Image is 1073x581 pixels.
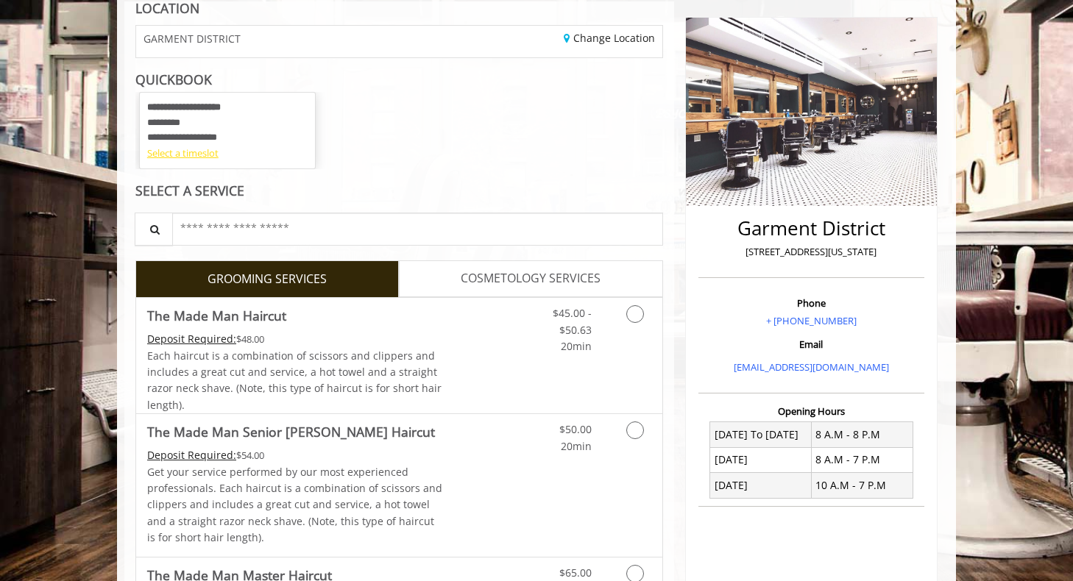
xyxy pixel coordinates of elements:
span: This service needs some Advance to be paid before we block your appointment [147,448,236,462]
div: Select a timeslot [147,146,308,161]
p: [STREET_ADDRESS][US_STATE] [702,244,921,260]
span: COSMETOLOGY SERVICES [461,269,601,288]
a: + [PHONE_NUMBER] [766,314,857,327]
div: $54.00 [147,447,443,463]
span: $65.00 [559,566,592,580]
b: The Made Man Haircut [147,305,286,326]
span: 20min [561,339,592,353]
h3: Opening Hours [698,406,924,416]
b: The Made Man Senior [PERSON_NAME] Haircut [147,421,435,442]
span: 20min [561,439,592,453]
span: This service needs some Advance to be paid before we block your appointment [147,332,236,346]
td: 8 A.M - 7 P.M [811,447,913,472]
td: 10 A.M - 7 P.M [811,473,913,498]
b: QUICKBOOK [135,71,212,88]
a: [EMAIL_ADDRESS][DOMAIN_NAME] [734,360,889,374]
td: 8 A.M - 8 P.M [811,422,913,447]
span: GARMENT DISTRICT [144,33,241,44]
td: [DATE] [710,473,812,498]
td: [DATE] To [DATE] [710,422,812,447]
a: Change Location [564,31,655,45]
div: $48.00 [147,331,443,347]
p: Get your service performed by our most experienced professionals. Each haircut is a combination o... [147,464,443,546]
span: Each haircut is a combination of scissors and clippers and includes a great cut and service, a ho... [147,349,442,412]
h3: Phone [702,298,921,308]
td: [DATE] [710,447,812,472]
h2: Garment District [702,218,921,239]
div: SELECT A SERVICE [135,184,663,198]
h3: Email [702,339,921,349]
button: Service Search [135,213,173,246]
span: GROOMING SERVICES [208,270,327,289]
span: $45.00 - $50.63 [553,306,592,336]
span: $50.00 [559,422,592,436]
